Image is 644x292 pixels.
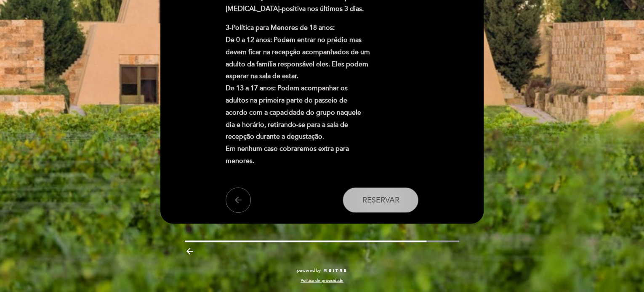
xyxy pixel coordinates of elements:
a: powered by [297,268,347,274]
button: arrow_back [226,187,251,213]
i: arrow_backward [185,246,195,256]
span: Reservar [362,195,399,205]
a: Política de privacidade [301,278,343,284]
strong: Política para Menores de 18 anos: [232,24,335,32]
p: 3- De 0 a 12 anos: Podem entrar no prédio mas devem ficar na recepção acompanhados de um adulto d... [226,22,371,167]
img: MEITRE [323,268,347,273]
span: powered by [297,268,321,274]
i: arrow_back [233,195,243,205]
button: Reservar [343,187,418,213]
